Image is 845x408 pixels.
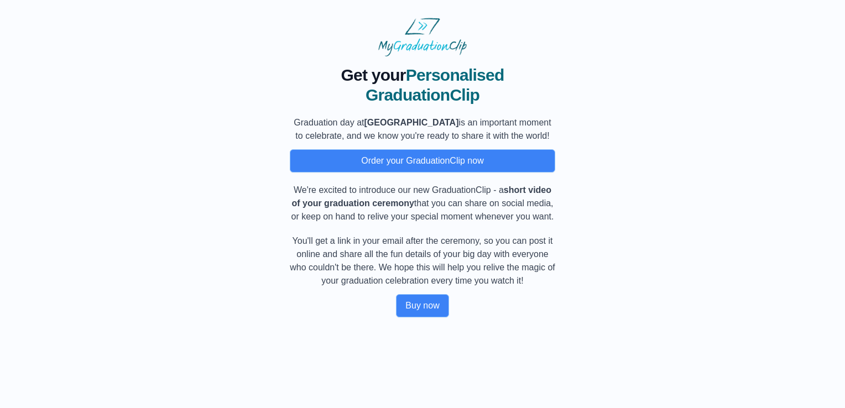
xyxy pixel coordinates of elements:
[366,66,504,104] span: Personalised GraduationClip
[290,149,555,172] button: Order your GraduationClip now
[290,116,555,143] p: Graduation day at is an important moment to celebrate, and we know you're ready to share it with ...
[290,184,555,223] p: We're excited to introduce our new GraduationClip - a that you can share on social media, or keep...
[396,294,448,317] button: Buy now
[291,185,551,208] b: short video of your graduation ceremony
[364,118,459,127] b: [GEOGRAPHIC_DATA]
[290,234,555,287] p: You'll get a link in your email after the ceremony, so you can post it online and share all the f...
[378,18,467,56] img: MyGraduationClip
[341,66,405,84] span: Get your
